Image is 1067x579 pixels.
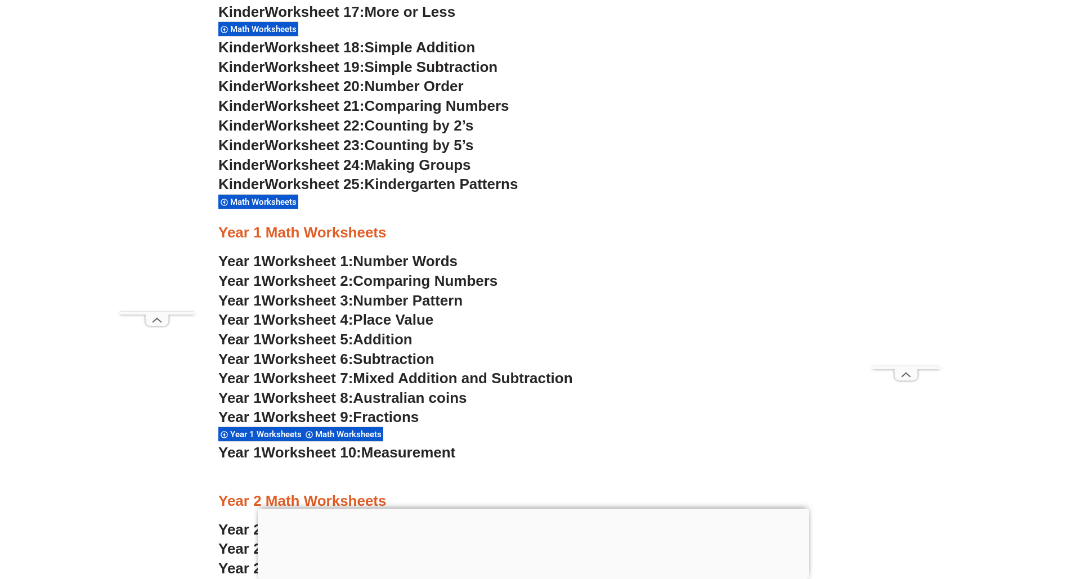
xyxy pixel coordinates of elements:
span: Worksheet 5: [262,331,353,348]
div: Math Worksheets [218,21,298,37]
span: Worksheet 22: [264,117,364,134]
div: Year 1 Worksheets [218,427,303,442]
span: Worksheet 18: [264,39,364,56]
a: Year 2 Worksheet 1:Skip Counting [218,521,456,538]
span: Worksheet 25: [264,176,364,192]
span: Kindergarten Patterns [364,176,518,192]
iframe: Advertisement [258,509,809,576]
span: Worksheet 3: [262,292,353,309]
span: Simple Subtraction [364,59,497,75]
div: Math Worksheets [303,427,383,442]
span: Worksheet 21: [264,97,364,114]
span: Year 2 Worksheet 2: [218,540,357,557]
span: Math Worksheets [315,429,385,439]
span: Year 2 Worksheet 1: [218,521,357,538]
a: Year 1Worksheet 4:Place Value [218,311,433,328]
iframe: Chat Widget [874,452,1067,579]
span: Number Pattern [353,292,463,309]
span: Worksheet 8: [262,389,353,406]
a: Year 1Worksheet 7:Mixed Addition and Subtraction [218,370,573,387]
h3: Year 1 Math Worksheets [218,223,849,243]
a: Year 2 Worksheet 3:Rounding [218,560,425,577]
a: Year 2 Worksheet 2:Place Value [218,540,438,557]
span: Worksheet 2: [262,272,353,289]
span: Worksheet 23: [264,137,364,154]
a: Year 1Worksheet 6:Subtraction [218,351,434,367]
span: Number Words [353,253,458,270]
iframe: Advertisement [119,29,195,312]
span: Australian coins [353,389,467,406]
div: Math Worksheets [218,194,298,209]
span: Worksheet 24: [264,156,364,173]
iframe: Advertisement [872,29,940,366]
span: Comparing Numbers [364,97,509,114]
span: Kinder [218,117,264,134]
span: Number Order [364,78,463,95]
span: Subtraction [353,351,434,367]
span: Making Groups [364,156,470,173]
span: Worksheet 20: [264,78,364,95]
span: Mixed Addition and Subtraction [353,370,572,387]
span: Math Worksheets [230,197,300,207]
span: Simple Addition [364,39,475,56]
span: Fractions [353,409,419,425]
span: Worksheet 7: [262,370,353,387]
span: Kinder [218,97,264,114]
span: Place Value [353,311,433,328]
span: Addition [353,331,412,348]
a: Year 1Worksheet 5:Addition [218,331,413,348]
span: Counting by 5’s [364,137,473,154]
a: Year 1Worksheet 8:Australian coins [218,389,467,406]
span: Worksheet 4: [262,311,353,328]
span: Worksheet 1: [262,253,353,270]
span: Kinder [218,137,264,154]
span: Year 2 Worksheet 3: [218,560,357,577]
span: Year 1 Worksheets [230,429,305,439]
span: Kinder [218,78,264,95]
span: Counting by 2’s [364,117,473,134]
span: Kinder [218,59,264,75]
a: Year 1Worksheet 10:Measurement [218,444,455,461]
span: Math Worksheets [230,24,300,34]
span: Measurement [361,444,456,461]
span: Worksheet 17: [264,3,364,20]
span: Kinder [218,39,264,56]
span: Worksheet 9: [262,409,353,425]
h3: Year 2 Math Worksheets [218,492,849,511]
a: Year 1Worksheet 3:Number Pattern [218,292,463,309]
span: Worksheet 6: [262,351,353,367]
a: Year 1Worksheet 1:Number Words [218,253,458,270]
span: Comparing Numbers [353,272,497,289]
span: Worksheet 19: [264,59,364,75]
span: Kinder [218,3,264,20]
span: Kinder [218,176,264,192]
span: Worksheet 10: [262,444,361,461]
span: Kinder [218,156,264,173]
a: Year 1Worksheet 2:Comparing Numbers [218,272,497,289]
a: Year 1Worksheet 9:Fractions [218,409,419,425]
span: More or Less [364,3,455,20]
